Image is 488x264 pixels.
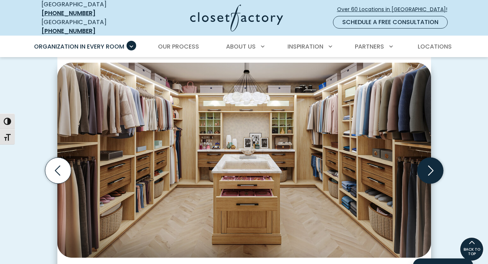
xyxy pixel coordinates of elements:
a: BACK TO TOP [460,237,484,261]
span: About Us [226,42,256,51]
span: Inspiration [287,42,323,51]
img: Closet Factory Logo [190,4,283,32]
a: Over 60 Locations in [GEOGRAPHIC_DATA]! [337,3,454,16]
a: [PHONE_NUMBER] [41,9,95,17]
span: Over 60 Locations in [GEOGRAPHIC_DATA]! [337,6,453,13]
a: Schedule a Free Consultation [333,16,448,29]
a: [PHONE_NUMBER] [41,27,95,35]
span: Our Process [158,42,199,51]
span: Partners [355,42,384,51]
nav: Primary Menu [29,36,460,57]
div: [GEOGRAPHIC_DATA] [41,18,132,36]
button: Next slide [414,155,446,187]
button: Previous slide [42,155,74,187]
span: BACK TO TOP [460,247,483,256]
img: Glass-top island, velvet-lined jewelry drawers, and LED wardrobe lighting. Custom cabinetry in Rh... [57,63,431,258]
span: Locations [418,42,452,51]
span: Organization in Every Room [34,42,124,51]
